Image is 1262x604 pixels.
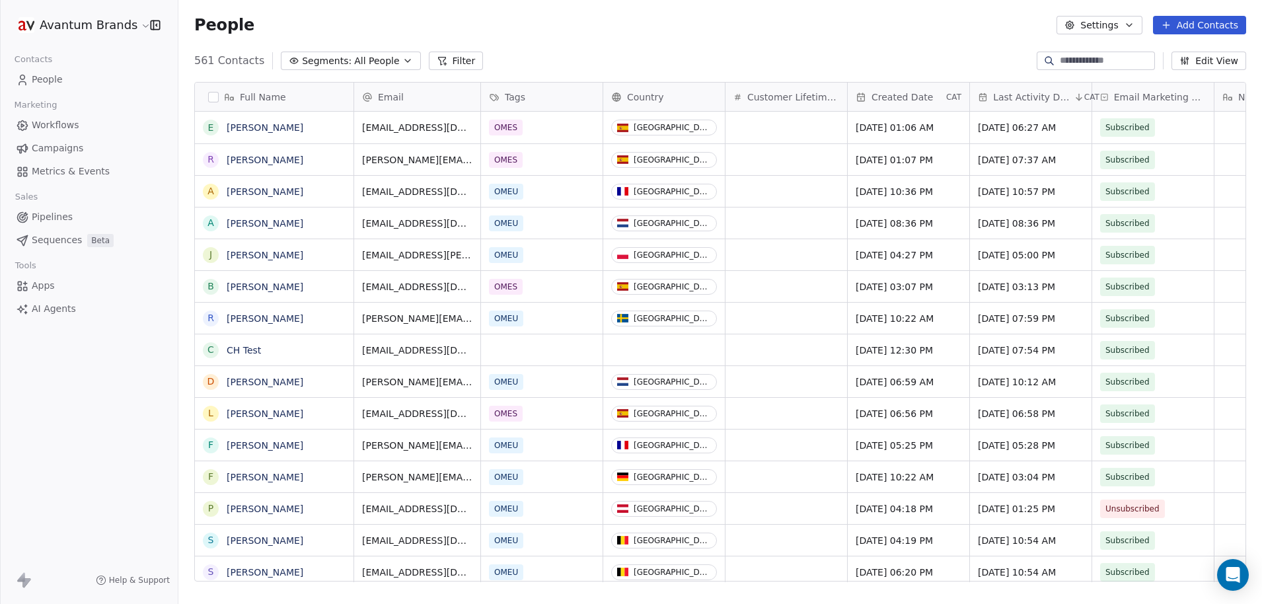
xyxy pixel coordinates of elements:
div: Full Name [195,83,353,111]
button: Add Contacts [1153,16,1246,34]
span: Subscribed [1105,280,1150,293]
span: Subscribed [1105,121,1150,134]
span: 561 Contacts [194,53,264,69]
span: Metrics & Events [32,165,110,178]
span: AI Agents [32,302,76,316]
span: Tags [505,91,525,104]
span: Subscribed [1105,248,1150,262]
span: [DATE] 07:54 PM [978,344,1084,357]
span: [DATE] 10:22 AM [856,471,961,484]
button: Edit View [1171,52,1246,70]
span: Customer Lifetime Value [747,91,839,104]
div: [GEOGRAPHIC_DATA] [634,568,711,577]
span: Country [627,91,664,104]
div: Customer Lifetime Value [725,83,847,111]
span: [DATE] 10:54 AM [978,534,1084,547]
div: [GEOGRAPHIC_DATA] [634,282,711,291]
span: Help & Support [109,575,170,585]
span: [EMAIL_ADDRESS][PERSON_NAME][DOMAIN_NAME] [362,248,472,262]
span: People [194,15,254,35]
span: Tools [9,256,42,276]
span: OMEU [489,247,523,263]
span: Created Date [872,91,933,104]
div: F [208,470,213,484]
span: OMEU [489,564,523,580]
span: [DATE] 05:00 PM [978,248,1084,262]
div: A [207,216,214,230]
div: C [207,343,214,357]
a: [PERSON_NAME] [227,472,303,482]
span: [DATE] 01:25 PM [978,502,1084,515]
a: AI Agents [11,298,167,320]
div: Open Intercom Messenger [1217,559,1249,591]
span: Subscribed [1105,153,1150,167]
span: OMEU [489,311,523,326]
span: Subscribed [1105,407,1150,420]
span: OMEU [489,533,523,548]
span: [EMAIL_ADDRESS][DOMAIN_NAME] [362,217,472,230]
a: [PERSON_NAME] [227,567,303,578]
span: [PERSON_NAME][EMAIL_ADDRESS][DOMAIN_NAME] [362,153,472,167]
span: OMEU [489,374,523,390]
a: [PERSON_NAME] [227,535,303,546]
a: [PERSON_NAME] [227,408,303,419]
a: Help & Support [96,575,170,585]
span: [DATE] 06:27 AM [978,121,1084,134]
span: Full Name [240,91,286,104]
div: [GEOGRAPHIC_DATA] [634,504,711,513]
div: B [207,280,214,293]
div: P [208,502,213,515]
span: [DATE] 01:06 AM [856,121,961,134]
span: [DATE] 08:36 PM [856,217,961,230]
span: [DATE] 04:27 PM [856,248,961,262]
span: [DATE] 05:25 PM [856,439,961,452]
span: OMES [489,120,523,135]
a: [PERSON_NAME] [227,155,303,165]
div: [GEOGRAPHIC_DATA] [634,377,711,387]
span: OMEU [489,469,523,485]
div: E [208,121,214,135]
button: Avantum Brands [16,14,141,36]
span: [DATE] 07:59 PM [978,312,1084,325]
div: [GEOGRAPHIC_DATA] [634,409,711,418]
span: Workflows [32,118,79,132]
button: Settings [1057,16,1142,34]
span: Last Activity Date [993,91,1071,104]
span: [DATE] 04:18 PM [856,502,961,515]
span: OMEU [489,437,523,453]
span: OMEU [489,501,523,517]
div: [GEOGRAPHIC_DATA] [634,472,711,482]
span: Subscribed [1105,534,1150,547]
span: Subscribed [1105,471,1150,484]
div: Email [354,83,480,111]
div: a [207,184,214,198]
div: [GEOGRAPHIC_DATA] [634,155,711,165]
button: Filter [429,52,484,70]
span: CAT [1084,92,1099,102]
span: [EMAIL_ADDRESS][DOMAIN_NAME] [362,121,472,134]
span: OMEU [489,215,523,231]
div: [GEOGRAPHIC_DATA] [634,314,711,323]
span: [PERSON_NAME][EMAIL_ADDRESS][DOMAIN_NAME] [362,439,472,452]
span: Email Marketing Consent [1114,91,1206,104]
span: Subscribed [1105,375,1150,389]
span: [EMAIL_ADDRESS][DOMAIN_NAME] [362,185,472,198]
span: All People [354,54,399,68]
span: [EMAIL_ADDRESS][DOMAIN_NAME] [362,407,472,420]
a: Pipelines [11,206,167,228]
a: [PERSON_NAME] [227,504,303,514]
a: [PERSON_NAME] [227,250,303,260]
a: People [11,69,167,91]
span: Pipelines [32,210,73,224]
span: [DATE] 10:54 AM [978,566,1084,579]
div: Email Marketing Consent [1092,83,1214,111]
a: [PERSON_NAME] [227,186,303,197]
div: [GEOGRAPHIC_DATA] [634,219,711,228]
div: Last Activity DateCAT [970,83,1092,111]
div: S [208,565,214,579]
a: [PERSON_NAME] [227,218,303,229]
a: Apps [11,275,167,297]
span: [DATE] 03:13 PM [978,280,1084,293]
span: [DATE] 12:30 PM [856,344,961,357]
div: r [207,153,214,167]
